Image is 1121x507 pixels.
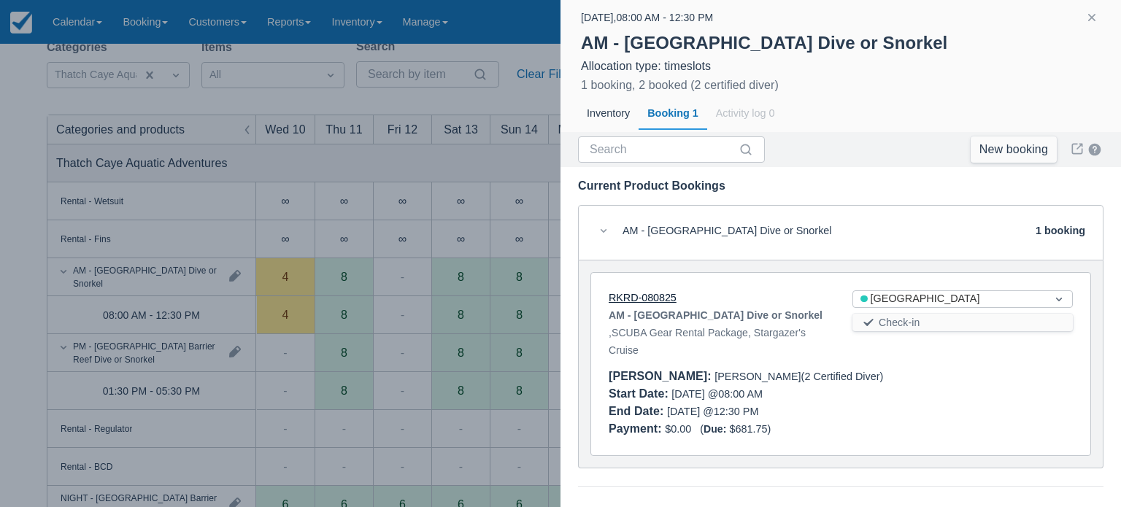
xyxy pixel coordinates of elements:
[971,136,1057,163] a: New booking
[581,9,713,26] div: [DATE] , 08:00 AM - 12:30 PM
[609,306,829,359] div: , SCUBA Gear Rental Package, Stargazer's Cruise
[590,136,736,163] input: Search
[639,97,707,131] div: Booking 1
[609,422,665,435] div: Payment :
[581,59,1101,74] div: Allocation type: timeslots
[609,405,667,417] div: End Date :
[581,77,779,94] div: 1 booking, 2 booked (2 certified diver)
[700,423,771,435] span: ( $681.75 )
[860,291,1039,307] div: [GEOGRAPHIC_DATA]
[1036,223,1085,243] div: 1 booking
[609,292,677,303] a: RKRD-080825
[623,223,832,243] div: AM - [GEOGRAPHIC_DATA] Dive or Snorkel
[609,306,823,324] strong: AM - [GEOGRAPHIC_DATA] Dive or Snorkel
[609,403,829,420] div: [DATE] @ 12:30 PM
[609,385,829,403] div: [DATE] @ 08:00 AM
[578,97,639,131] div: Inventory
[1052,292,1066,306] span: Dropdown icon
[609,420,1073,438] div: $0.00
[609,370,714,382] div: [PERSON_NAME] :
[578,179,1103,193] div: Current Product Bookings
[609,368,1073,385] div: [PERSON_NAME] (2 Certified Diver)
[581,33,947,53] strong: AM - [GEOGRAPHIC_DATA] Dive or Snorkel
[852,314,1073,331] button: Check-in
[704,423,729,435] div: Due:
[609,387,671,400] div: Start Date :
